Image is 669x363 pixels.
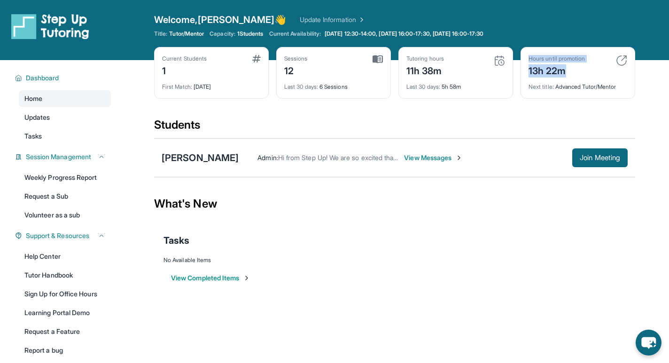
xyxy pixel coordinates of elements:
span: Title: [154,30,167,38]
a: Home [19,90,111,107]
span: Dashboard [26,73,59,83]
div: 1 [162,62,207,77]
span: Admin : [257,154,278,162]
div: 6 Sessions [284,77,383,91]
div: No Available Items [163,256,626,264]
div: Tutoring hours [406,55,444,62]
a: [DATE] 12:30-14:00, [DATE] 16:00-17:30, [DATE] 16:00-17:30 [323,30,485,38]
button: Dashboard [22,73,105,83]
span: 1 Students [237,30,264,38]
img: Chevron Right [356,15,366,24]
span: First Match : [162,83,192,90]
div: Hours until promotion [529,55,585,62]
div: Advanced Tutor/Mentor [529,77,627,91]
span: Tutor/Mentor [169,30,204,38]
span: Updates [24,113,50,122]
div: 12 [284,62,308,77]
img: Chevron-Right [455,154,463,162]
span: Last 30 days : [406,83,440,90]
span: View Messages [404,153,463,162]
span: Tasks [24,131,42,141]
div: 13h 22m [529,62,585,77]
button: Session Management [22,152,105,162]
img: card [373,55,383,63]
span: Support & Resources [26,231,89,240]
span: [DATE] 12:30-14:00, [DATE] 16:00-17:30, [DATE] 16:00-17:30 [325,30,483,38]
img: logo [11,13,89,39]
a: Sign Up for Office Hours [19,286,111,302]
a: Request a Sub [19,188,111,205]
img: card [252,55,261,62]
span: Last 30 days : [284,83,318,90]
a: Tasks [19,128,111,145]
button: chat-button [636,330,661,355]
button: Support & Resources [22,231,105,240]
button: Join Meeting [572,148,628,167]
img: card [494,55,505,66]
div: [DATE] [162,77,261,91]
a: Tutor Handbook [19,267,111,284]
span: Current Availability: [269,30,321,38]
button: View Completed Items [171,273,250,283]
div: [PERSON_NAME] [162,151,239,164]
span: Session Management [26,152,91,162]
span: Next title : [529,83,554,90]
span: Join Meeting [580,155,620,161]
a: Help Center [19,248,111,265]
a: Request a Feature [19,323,111,340]
a: Update Information [300,15,366,24]
div: What's New [154,183,635,224]
div: Sessions [284,55,308,62]
span: Home [24,94,42,103]
span: Welcome, [PERSON_NAME] 👋 [154,13,287,26]
a: Updates [19,109,111,126]
span: Tasks [163,234,189,247]
div: Students [154,117,635,138]
div: Current Students [162,55,207,62]
div: 5h 58m [406,77,505,91]
img: card [616,55,627,66]
div: 11h 38m [406,62,444,77]
a: Learning Portal Demo [19,304,111,321]
a: Weekly Progress Report [19,169,111,186]
a: Report a bug [19,342,111,359]
a: Volunteer as a sub [19,207,111,224]
span: Capacity: [210,30,235,38]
